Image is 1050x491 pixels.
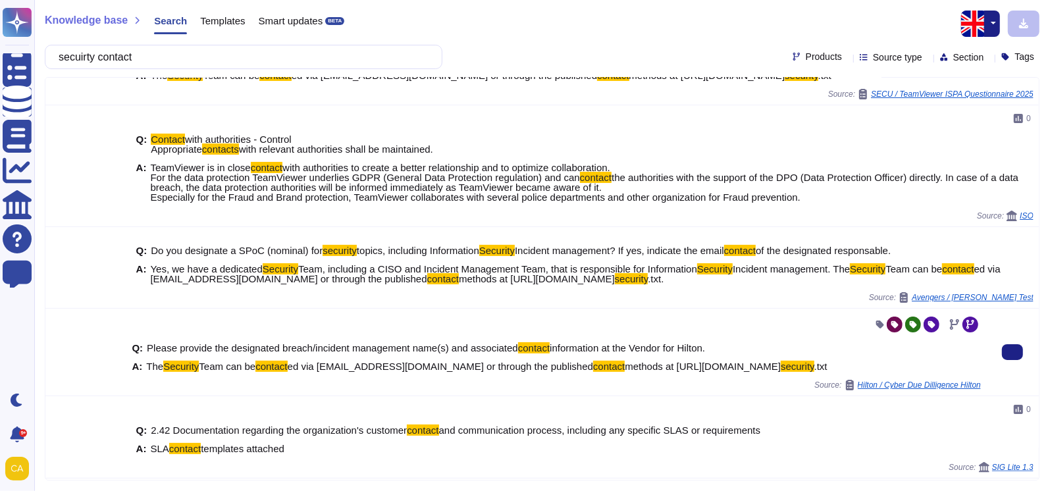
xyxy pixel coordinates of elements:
span: Hilton / Cyber Due Dilligence Hilton [858,381,981,389]
mark: contacts [202,143,239,155]
span: with relevant authorities shall be maintained. [239,143,433,155]
mark: contact [251,162,282,173]
span: Smart updates [259,16,323,26]
span: Source: [869,292,1034,303]
span: methods at [URL][DOMAIN_NAME] [625,361,781,372]
span: Section [953,53,984,62]
span: TeamViewer is in close [150,162,250,173]
span: Tags [1014,52,1034,61]
span: 0 [1026,405,1031,413]
b: A: [136,444,147,453]
mark: Security [163,361,199,372]
input: Search a question or template... [52,45,429,68]
span: Source: [977,211,1034,221]
span: templates attached [201,443,284,454]
span: topics, including Information [357,245,479,256]
img: en [961,11,987,37]
span: Source: [828,89,1034,99]
span: information at the Vendor for Hilton. [550,342,705,353]
mark: contact [407,425,438,436]
span: 0 [1026,115,1031,122]
span: Templates [200,16,245,26]
mark: Security [263,263,298,274]
span: 2.42 Documentation regarding the organization's customer [151,425,407,436]
span: Yes, we have a dedicated [150,263,262,274]
mark: Contact [151,134,185,145]
mark: contact [518,342,550,353]
span: Products [806,52,842,61]
mark: contact [580,172,612,183]
span: Source type [873,53,922,62]
b: Q: [136,134,147,154]
mark: contact [724,245,756,256]
span: the authorities with the support of the DPO (Data Protection Officer) directly. In case of a data... [150,172,1018,203]
mark: contact [427,273,459,284]
span: Incident management? If yes, indicate the email [515,245,724,256]
span: Search [154,16,187,26]
mark: contact [942,263,974,274]
span: SIG Lite 1.3 [992,463,1034,471]
span: ed via [EMAIL_ADDRESS][DOMAIN_NAME] or through the published [150,263,1000,284]
mark: Security [479,245,515,256]
span: The [146,361,163,372]
mark: Security [850,263,885,274]
b: A: [132,361,142,371]
span: .txt [814,361,827,372]
span: with authorities to create a better relationship and to optimize collaboration. For the data prot... [150,162,610,183]
span: ISO [1020,212,1034,220]
mark: security [781,361,814,372]
span: SECU / TeamViewer ISPA Questionnaire 2025 [871,90,1034,98]
span: Do you designate a SPoC (nominal) for [151,245,323,256]
mark: contact [169,443,201,454]
mark: contact [255,361,287,372]
div: 9+ [19,429,27,437]
b: Q: [136,245,147,255]
b: A: [136,163,147,202]
div: BETA [325,17,344,25]
b: A: [136,264,147,284]
span: .txt. [648,273,664,284]
b: Q: [136,425,147,435]
span: Source: [949,462,1034,473]
img: user [5,457,29,480]
mark: Security [697,263,733,274]
span: Incident management. The [733,263,850,274]
mark: security [615,273,648,284]
b: A: [136,70,147,80]
mark: security [323,245,357,256]
span: with authorities - Control Appropriate [151,134,291,155]
span: of the designated responsable. [756,245,891,256]
span: and communication process, including any specific SLAS or requirements [439,425,761,436]
span: Source: [814,380,981,390]
span: methods at [URL][DOMAIN_NAME] [459,273,615,284]
button: user [3,454,38,483]
span: Team can be [199,361,255,372]
span: Knowledge base [45,15,128,26]
span: Please provide the designated breach/incident management name(s) and associated [147,342,518,353]
span: Avengers / [PERSON_NAME] Test [912,294,1034,301]
mark: contact [593,361,625,372]
span: Team, including a CISO and Incident Management Team, that is responsible for Information [298,263,697,274]
span: ed via [EMAIL_ADDRESS][DOMAIN_NAME] or through the published [288,361,593,372]
b: Q: [132,343,143,353]
span: SLA [150,443,169,454]
span: Team can be [885,263,942,274]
